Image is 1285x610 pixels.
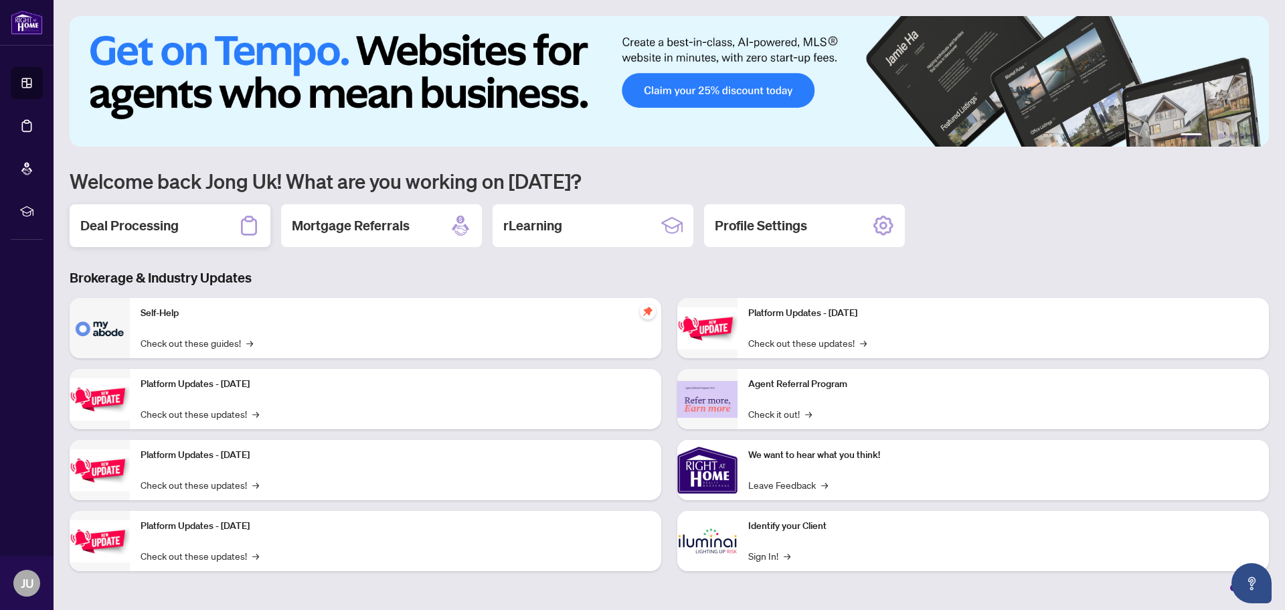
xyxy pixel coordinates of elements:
[503,216,562,235] h2: rLearning
[715,216,807,235] h2: Profile Settings
[70,298,130,358] img: Self-Help
[141,477,259,492] a: Check out these updates!→
[70,520,130,562] img: Platform Updates - July 8, 2025
[70,269,1269,287] h3: Brokerage & Industry Updates
[1231,563,1272,603] button: Open asap
[677,381,738,418] img: Agent Referral Program
[141,406,259,421] a: Check out these updates!→
[1229,133,1234,139] button: 4
[292,216,410,235] h2: Mortgage Referrals
[21,574,33,593] span: JU
[252,548,259,563] span: →
[1218,133,1223,139] button: 3
[1250,133,1256,139] button: 6
[1207,133,1213,139] button: 2
[1181,133,1202,139] button: 1
[784,548,790,563] span: →
[1239,133,1245,139] button: 5
[141,448,651,463] p: Platform Updates - [DATE]
[677,307,738,350] img: Platform Updates - June 23, 2025
[70,449,130,491] img: Platform Updates - July 21, 2025
[141,335,253,350] a: Check out these guides!→
[748,335,867,350] a: Check out these updates!→
[640,303,656,319] span: pushpin
[748,306,1258,321] p: Platform Updates - [DATE]
[252,406,259,421] span: →
[11,10,43,35] img: logo
[141,548,259,563] a: Check out these updates!→
[70,168,1269,194] h1: Welcome back Jong Uk! What are you working on [DATE]?
[80,216,179,235] h2: Deal Processing
[246,335,253,350] span: →
[748,448,1258,463] p: We want to hear what you think!
[252,477,259,492] span: →
[70,378,130,421] img: Platform Updates - September 16, 2025
[748,377,1258,392] p: Agent Referral Program
[141,377,651,392] p: Platform Updates - [DATE]
[748,406,812,421] a: Check it out!→
[860,335,867,350] span: →
[748,519,1258,534] p: Identify your Client
[677,511,738,571] img: Identify your Client
[748,548,790,563] a: Sign In!→
[748,477,828,492] a: Leave Feedback→
[805,406,812,421] span: →
[70,16,1269,147] img: Slide 0
[141,306,651,321] p: Self-Help
[141,519,651,534] p: Platform Updates - [DATE]
[821,477,828,492] span: →
[677,440,738,500] img: We want to hear what you think!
